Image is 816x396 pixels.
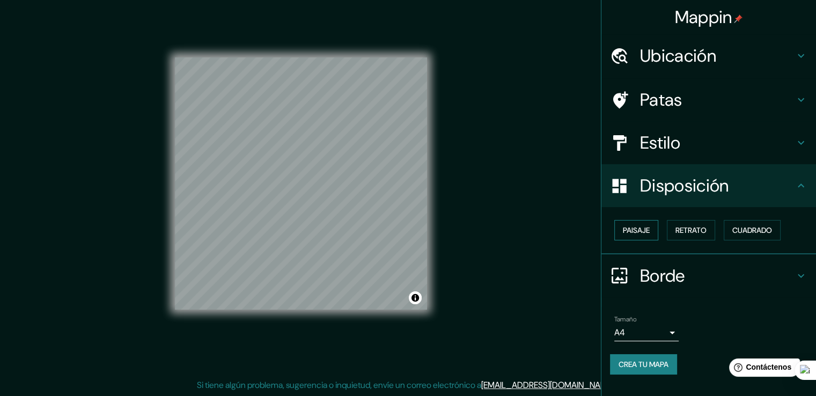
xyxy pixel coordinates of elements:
[601,34,816,77] div: Ubicación
[610,354,677,375] button: Crea tu mapa
[640,131,680,154] font: Estilo
[667,220,715,240] button: Retrato
[614,324,679,341] div: A4
[601,164,816,207] div: Disposición
[732,225,772,235] font: Cuadrado
[601,78,816,121] div: Patas
[724,220,781,240] button: Cuadrado
[623,225,650,235] font: Paisaje
[640,174,729,197] font: Disposición
[675,225,707,235] font: Retrato
[175,57,427,310] canvas: Mapa
[675,6,732,28] font: Mappin
[409,291,422,304] button: Activar o desactivar atribución
[614,315,636,324] font: Tamaño
[614,327,625,338] font: A4
[614,220,658,240] button: Paisaje
[197,379,481,391] font: Si tiene algún problema, sugerencia o inquietud, envíe un correo electrónico a
[640,265,685,287] font: Borde
[601,121,816,164] div: Estilo
[640,89,682,111] font: Patas
[601,254,816,297] div: Borde
[640,45,716,67] font: Ubicación
[481,379,614,391] a: [EMAIL_ADDRESS][DOMAIN_NAME]
[721,354,804,384] iframe: Lanzador de widgets de ayuda
[619,360,668,369] font: Crea tu mapa
[734,14,743,23] img: pin-icon.png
